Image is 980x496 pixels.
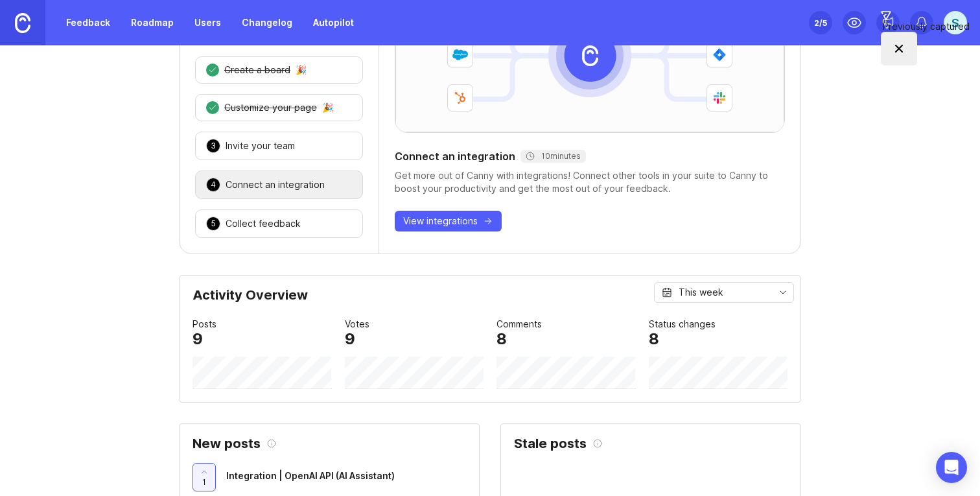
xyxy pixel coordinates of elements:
div: 9 [192,331,203,347]
div: Connect an integration [226,178,325,191]
div: Get more out of Canny with integrations! Connect other tools in your suite to Canny to boost your... [395,169,785,195]
div: 🎉 [296,65,307,75]
div: 5 [206,217,220,231]
button: 1 [192,463,216,491]
button: View integrations [395,211,502,231]
div: Customize your page [224,101,317,114]
div: 8 [649,331,659,347]
div: Invite your team [226,139,295,152]
div: 10 minutes [526,151,581,161]
a: Feedback [58,11,118,34]
div: 3 [206,139,220,153]
a: Changelog [234,11,300,34]
img: Canny Home [15,13,30,33]
div: 9 [345,331,355,347]
div: Connect an integration [395,148,785,164]
a: Autopilot [305,11,362,34]
div: 8 [496,331,507,347]
div: 2 /5 [814,14,827,32]
div: Activity Overview [192,289,787,312]
div: Posts [192,317,216,331]
button: 2/5 [809,11,832,34]
div: Collect feedback [226,217,301,230]
a: Integration | OpenAI API (AI Assistant) [226,469,466,486]
button: S [944,11,967,34]
span: 1 [202,477,206,488]
a: Users [187,11,229,34]
svg: toggle icon [773,287,793,298]
div: 🎉 [322,103,333,112]
h2: New posts [192,437,261,450]
div: Comments [496,317,542,331]
span: Integration | OpenAI API (AI Assistant) [226,470,395,481]
div: Create a board [224,64,290,77]
div: This week [679,285,723,300]
div: 4 [206,178,220,192]
div: Status changes [649,317,716,331]
span: View integrations [403,215,478,228]
div: Open Intercom Messenger [936,452,967,483]
h2: Stale posts [514,437,587,450]
a: Roadmap [123,11,181,34]
div: Votes [345,317,369,331]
